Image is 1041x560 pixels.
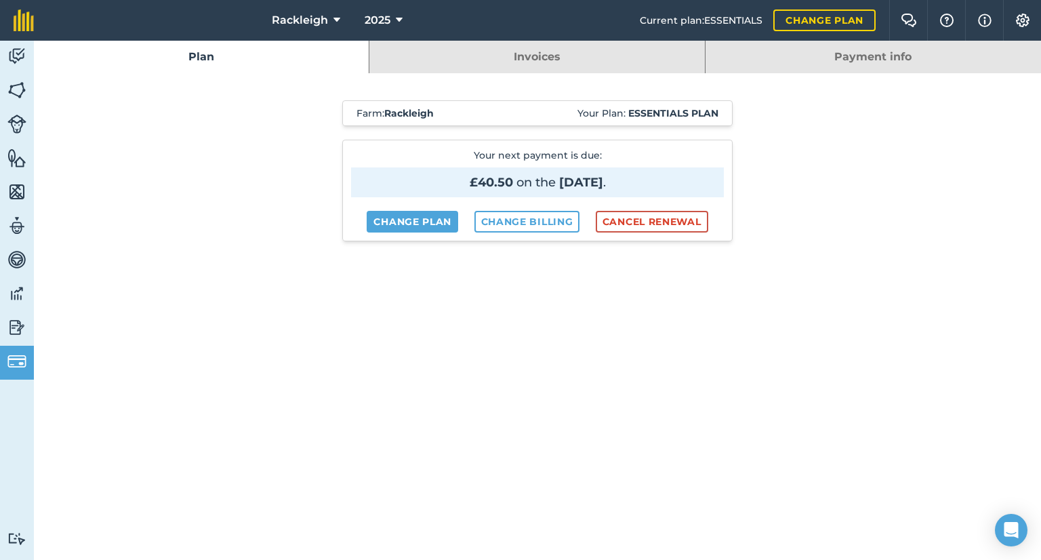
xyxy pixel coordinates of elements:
a: Change billing [474,211,580,233]
img: A question mark icon [939,14,955,27]
img: svg+xml;base64,PD94bWwgdmVyc2lvbj0iMS4wIiBlbmNvZGluZz0idXRmLTgiPz4KPCEtLSBHZW5lcmF0b3I6IEFkb2JlIE... [7,317,26,338]
img: svg+xml;base64,PD94bWwgdmVyc2lvbj0iMS4wIiBlbmNvZGluZz0idXRmLTgiPz4KPCEtLSBHZW5lcmF0b3I6IEFkb2JlIE... [7,216,26,236]
img: svg+xml;base64,PD94bWwgdmVyc2lvbj0iMS4wIiBlbmNvZGluZz0idXRmLTgiPz4KPCEtLSBHZW5lcmF0b3I6IEFkb2JlIE... [7,249,26,270]
a: Change plan [773,9,876,31]
img: Two speech bubbles overlapping with the left bubble in the forefront [901,14,917,27]
strong: £40.50 [470,175,513,190]
strong: [DATE] [559,175,603,190]
div: Open Intercom Messenger [995,514,1027,546]
img: svg+xml;base64,PHN2ZyB4bWxucz0iaHR0cDovL3d3dy53My5vcmcvMjAwMC9zdmciIHdpZHRoPSI1NiIgaGVpZ2h0PSI2MC... [7,148,26,168]
span: on the . [351,167,724,197]
a: Plan [34,41,369,73]
img: svg+xml;base64,PD94bWwgdmVyc2lvbj0iMS4wIiBlbmNvZGluZz0idXRmLTgiPz4KPCEtLSBHZW5lcmF0b3I6IEFkb2JlIE... [7,115,26,134]
button: Cancel renewal [596,211,708,233]
img: svg+xml;base64,PHN2ZyB4bWxucz0iaHR0cDovL3d3dy53My5vcmcvMjAwMC9zdmciIHdpZHRoPSI1NiIgaGVpZ2h0PSI2MC... [7,182,26,202]
img: svg+xml;base64,PD94bWwgdmVyc2lvbj0iMS4wIiBlbmNvZGluZz0idXRmLTgiPz4KPCEtLSBHZW5lcmF0b3I6IEFkb2JlIE... [7,283,26,304]
span: Current plan : ESSENTIALS [640,13,762,28]
span: 2025 [365,12,390,28]
img: svg+xml;base64,PD94bWwgdmVyc2lvbj0iMS4wIiBlbmNvZGluZz0idXRmLTgiPz4KPCEtLSBHZW5lcmF0b3I6IEFkb2JlIE... [7,352,26,371]
img: svg+xml;base64,PD94bWwgdmVyc2lvbj0iMS4wIiBlbmNvZGluZz0idXRmLTgiPz4KPCEtLSBHZW5lcmF0b3I6IEFkb2JlIE... [7,46,26,66]
span: Farm : [356,106,434,120]
img: svg+xml;base64,PD94bWwgdmVyc2lvbj0iMS4wIiBlbmNvZGluZz0idXRmLTgiPz4KPCEtLSBHZW5lcmF0b3I6IEFkb2JlIE... [7,532,26,545]
a: Change plan [367,211,458,233]
img: fieldmargin Logo [14,9,34,31]
p: Your next payment is due : [351,148,724,197]
strong: Essentials plan [628,107,718,119]
a: Invoices [369,41,704,73]
span: Your Plan: [577,106,718,120]
img: A cog icon [1015,14,1031,27]
a: Payment info [706,41,1041,73]
img: svg+xml;base64,PHN2ZyB4bWxucz0iaHR0cDovL3d3dy53My5vcmcvMjAwMC9zdmciIHdpZHRoPSI1NiIgaGVpZ2h0PSI2MC... [7,80,26,100]
img: svg+xml;base64,PHN2ZyB4bWxucz0iaHR0cDovL3d3dy53My5vcmcvMjAwMC9zdmciIHdpZHRoPSIxNyIgaGVpZ2h0PSIxNy... [978,12,992,28]
span: Rackleigh [272,12,328,28]
strong: Rackleigh [384,107,434,119]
